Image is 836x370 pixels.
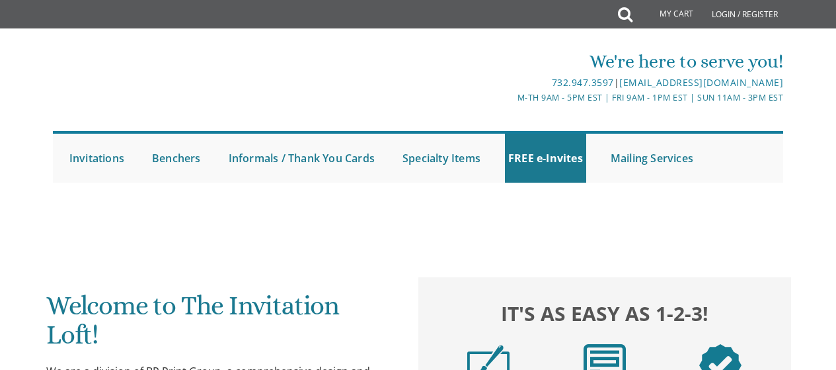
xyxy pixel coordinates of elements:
[66,134,128,183] a: Invitations
[46,291,395,359] h1: Welcome to The Invitation Loft!
[607,134,697,183] a: Mailing Services
[619,76,783,89] a: [EMAIL_ADDRESS][DOMAIN_NAME]
[631,1,703,28] a: My Cart
[225,134,378,183] a: Informals / Thank You Cards
[505,134,586,183] a: FREE e-Invites
[149,134,204,183] a: Benchers
[399,134,484,183] a: Specialty Items
[297,75,783,91] div: |
[430,299,779,328] h2: It's as easy as 1-2-3!
[297,91,783,105] div: M-Th 9am - 5pm EST | Fri 9am - 1pm EST | Sun 11am - 3pm EST
[297,48,783,75] div: We're here to serve you!
[552,76,614,89] a: 732.947.3597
